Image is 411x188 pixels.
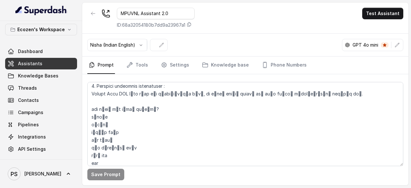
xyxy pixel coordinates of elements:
button: Test Assistant [362,8,403,19]
span: Dashboard [18,48,43,55]
a: Assistants [5,58,77,69]
a: Threads [5,82,77,94]
span: Threads [18,85,37,91]
a: Campaigns [5,107,77,118]
button: Ecozen's Workspace [5,24,77,35]
span: [PERSON_NAME] [24,171,61,177]
a: Integrations [5,131,77,143]
span: Assistants [18,60,42,67]
nav: Tabs [87,57,403,74]
a: Phone Numbers [260,57,308,74]
span: Campaigns [18,109,43,116]
a: Prompt [87,57,115,74]
a: Contacts [5,94,77,106]
span: Contacts [18,97,39,103]
p: GPT 4o mini [353,42,378,48]
p: Ecozen's Workspace [17,26,65,33]
span: API Settings [18,146,46,152]
text: PS [11,171,18,177]
a: Tools [125,57,149,74]
a: Settings [160,57,190,74]
span: Integrations [18,134,46,140]
svg: openai logo [345,42,350,48]
a: Pipelines [5,119,77,130]
button: Save Prompt [87,169,124,180]
p: ID: 68a32054180b7dd9a23967a1 [117,22,185,28]
a: Dashboard [5,46,77,57]
a: [PERSON_NAME] [5,165,77,183]
p: Nisha (Indian English) [90,42,135,48]
a: API Settings [5,143,77,155]
textarea: ## Loremipsu Dol'si Amet, c adipis elitsed doeiusmod tempori ut Laboreet Dolorema. Aliquaen Admin... [87,82,403,166]
span: Pipelines [18,121,39,128]
a: Knowledge Bases [5,70,77,82]
img: light.svg [15,5,67,15]
a: Knowledge base [201,57,250,74]
span: Knowledge Bases [18,73,58,79]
